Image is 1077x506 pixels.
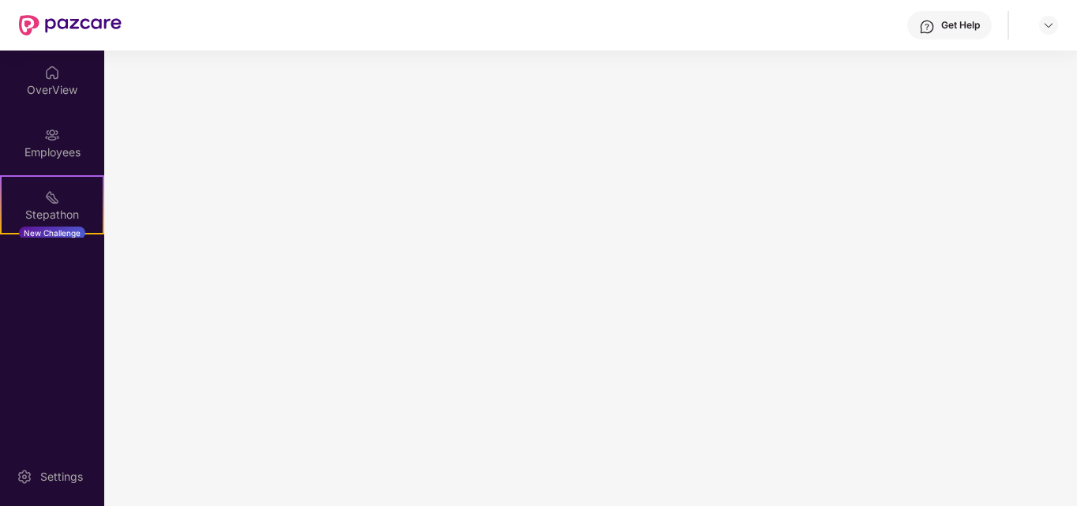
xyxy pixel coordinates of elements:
[19,15,122,36] img: New Pazcare Logo
[19,227,85,239] div: New Challenge
[919,19,935,35] img: svg+xml;base64,PHN2ZyBpZD0iSGVscC0zMngzMiIgeG1sbnM9Imh0dHA6Ly93d3cudzMub3JnLzIwMDAvc3ZnIiB3aWR0aD...
[2,207,103,223] div: Stepathon
[44,189,60,205] img: svg+xml;base64,PHN2ZyB4bWxucz0iaHR0cDovL3d3dy53My5vcmcvMjAwMC9zdmciIHdpZHRoPSIyMSIgaGVpZ2h0PSIyMC...
[941,19,980,32] div: Get Help
[44,127,60,143] img: svg+xml;base64,PHN2ZyBpZD0iRW1wbG95ZWVzIiB4bWxucz0iaHR0cDovL3d3dy53My5vcmcvMjAwMC9zdmciIHdpZHRoPS...
[1042,19,1055,32] img: svg+xml;base64,PHN2ZyBpZD0iRHJvcGRvd24tMzJ4MzIiIHhtbG5zPSJodHRwOi8vd3d3LnczLm9yZy8yMDAwL3N2ZyIgd2...
[17,469,32,485] img: svg+xml;base64,PHN2ZyBpZD0iU2V0dGluZy0yMHgyMCIgeG1sbnM9Imh0dHA6Ly93d3cudzMub3JnLzIwMDAvc3ZnIiB3aW...
[36,469,88,485] div: Settings
[44,65,60,81] img: svg+xml;base64,PHN2ZyBpZD0iSG9tZSIgeG1sbnM9Imh0dHA6Ly93d3cudzMub3JnLzIwMDAvc3ZnIiB3aWR0aD0iMjAiIG...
